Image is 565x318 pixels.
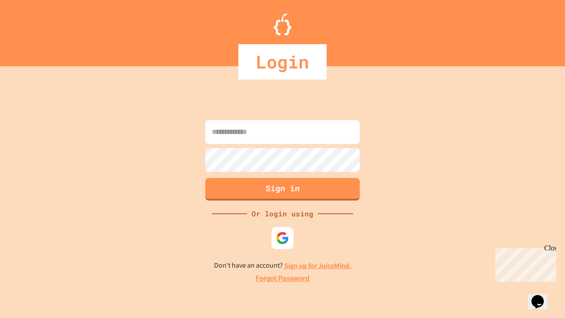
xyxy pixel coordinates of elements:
iframe: chat widget [528,283,556,309]
img: Logo.svg [274,13,291,35]
a: Forgot Password [256,273,309,284]
img: google-icon.svg [276,231,289,245]
div: Login [238,44,327,79]
div: Or login using [247,208,318,219]
p: Don't have an account? [214,260,351,271]
button: Sign in [205,178,360,201]
a: Sign up for JuiceMind. [284,261,351,270]
iframe: chat widget [492,244,556,282]
div: Chat with us now!Close [4,4,61,56]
